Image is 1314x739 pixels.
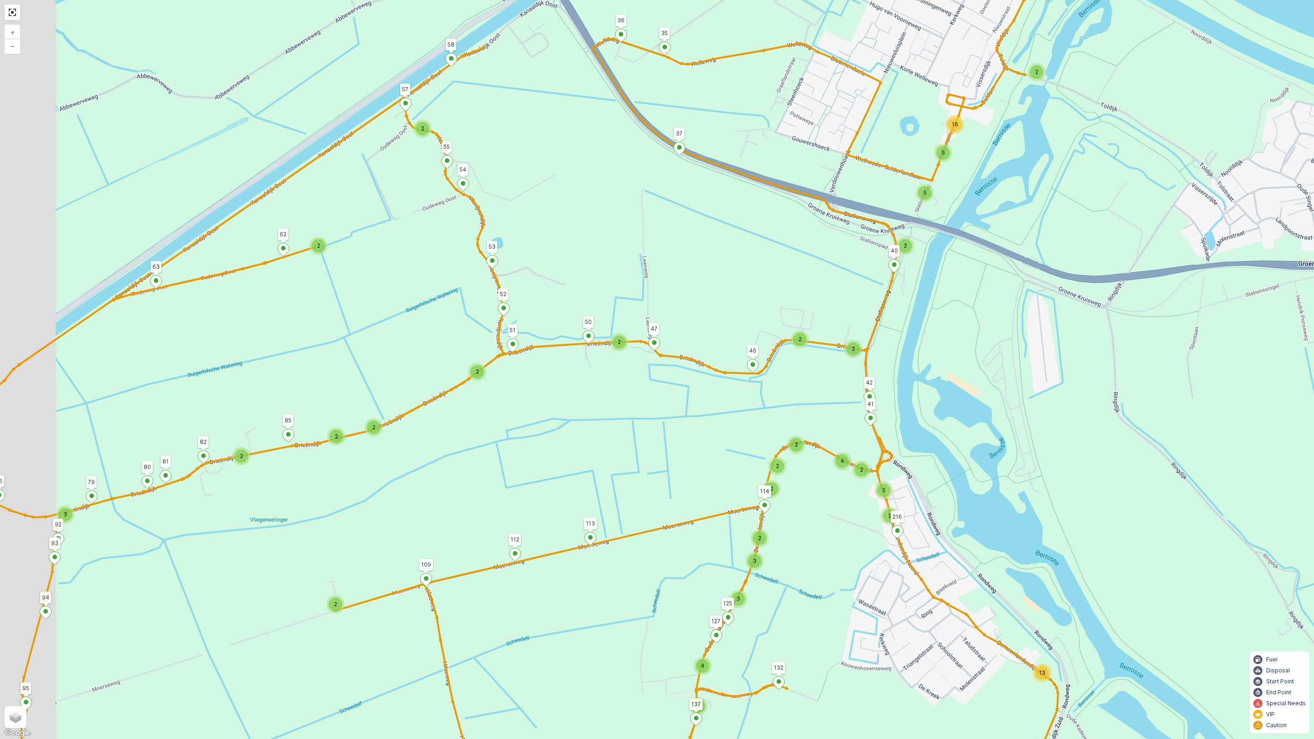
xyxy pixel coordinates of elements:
[923,189,927,196] span: 5
[942,149,945,156] span: 5
[916,184,934,202] div: 5
[952,121,958,128] span: 16
[934,144,952,162] div: 5
[946,115,964,134] div: 16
